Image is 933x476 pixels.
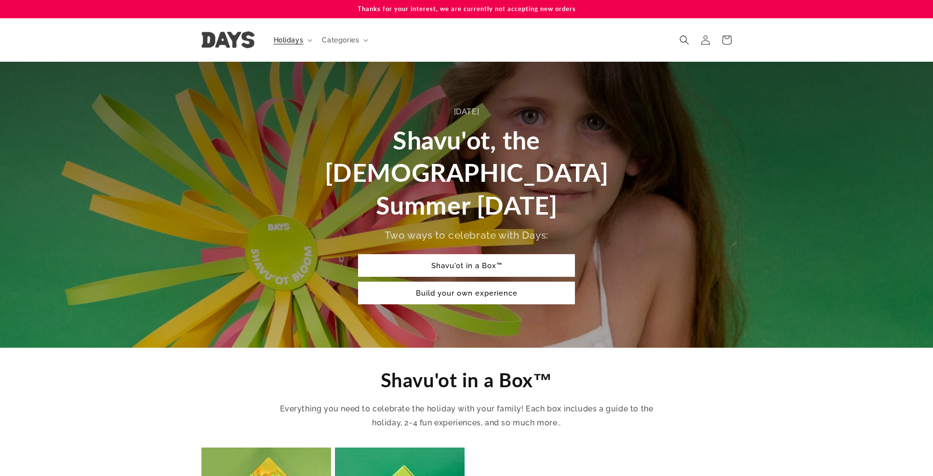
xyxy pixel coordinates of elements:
[322,36,359,44] span: Categories
[325,125,609,220] span: Shavu'ot, the [DEMOGRAPHIC_DATA] Summer [DATE]
[358,254,575,277] a: Shavu'ot in a Box™
[316,30,372,50] summary: Categories
[385,229,548,241] span: Two ways to celebrate with Days:
[381,368,553,392] span: Shavu'ot in a Box™
[358,282,575,304] a: Build your own experience
[274,36,304,44] span: Holidays
[279,402,654,430] p: Everything you need to celebrate the holiday with your family! Each box includes a guide to the h...
[320,105,613,119] div: [DATE]
[268,30,317,50] summary: Holidays
[674,29,695,51] summary: Search
[201,31,254,48] img: Days United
